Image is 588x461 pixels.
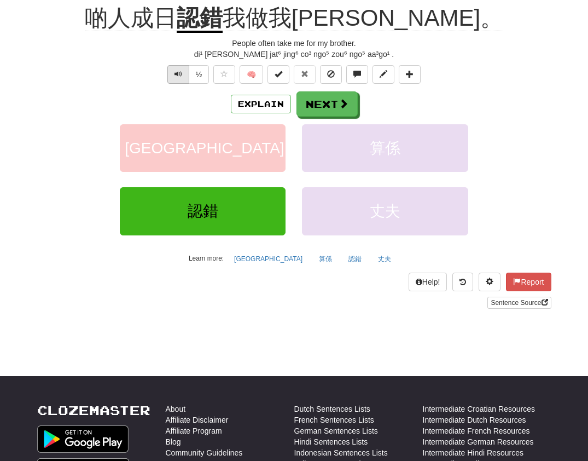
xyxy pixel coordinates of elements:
button: Round history (alt+y) [452,273,473,291]
button: [GEOGRAPHIC_DATA] [120,124,286,172]
a: Indonesian Sentences Lists [294,447,388,458]
button: Play sentence audio (ctl+space) [167,65,189,84]
span: 認錯 [188,203,218,220]
button: 認錯 [120,187,286,235]
button: Ignore sentence (alt+i) [320,65,342,84]
button: 丈夫 [372,251,397,267]
button: Reset to 0% Mastered (alt+r) [294,65,316,84]
div: di¹ [PERSON_NAME] jat⁶ jing⁶ co³ ngo⁵ zou⁶ ngo⁵ aa³go¹ . [37,49,551,60]
button: Discuss sentence (alt+u) [346,65,368,84]
a: Affiliate Program [166,425,222,436]
button: 丈夫 [302,187,468,235]
span: 丈夫 [370,203,400,220]
button: 算係 [302,124,468,172]
a: Clozemaster [37,404,150,417]
button: Add to collection (alt+a) [399,65,421,84]
button: 🧠 [240,65,263,84]
button: Next [296,91,358,117]
a: Intermediate Croatian Resources [423,404,535,414]
a: About [166,404,186,414]
button: Explain [231,95,291,113]
a: Intermediate German Resources [423,436,534,447]
a: Intermediate French Resources [423,425,530,436]
button: [GEOGRAPHIC_DATA] [228,251,308,267]
button: 算係 [313,251,338,267]
img: Get it on Google Play [37,425,129,453]
a: French Sentences Lists [294,414,374,425]
a: Intermediate Dutch Resources [423,414,526,425]
a: Sentence Source [487,297,551,309]
button: ½ [189,65,209,84]
a: Affiliate Disclaimer [166,414,229,425]
span: [GEOGRAPHIC_DATA] [125,140,284,157]
a: Blog [166,436,181,447]
div: People often take me for my brother. [37,38,551,49]
button: Edit sentence (alt+d) [372,65,394,84]
span: 算係 [370,140,400,157]
a: Intermediate Hindi Resources [423,447,523,458]
button: 認錯 [342,251,368,267]
span: 我做我[PERSON_NAME]。 [223,5,503,31]
u: 認錯 [177,5,223,33]
a: German Sentences Lists [294,425,378,436]
button: Favorite sentence (alt+f) [213,65,235,84]
span: 啲人成日 [85,5,177,31]
button: Set this sentence to 100% Mastered (alt+m) [267,65,289,84]
a: Community Guidelines [166,447,243,458]
small: Learn more: [189,255,224,262]
button: Report [506,273,551,291]
a: Hindi Sentences Lists [294,436,368,447]
button: Help! [409,273,447,291]
div: Text-to-speech controls [165,65,209,84]
a: Dutch Sentences Lists [294,404,370,414]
